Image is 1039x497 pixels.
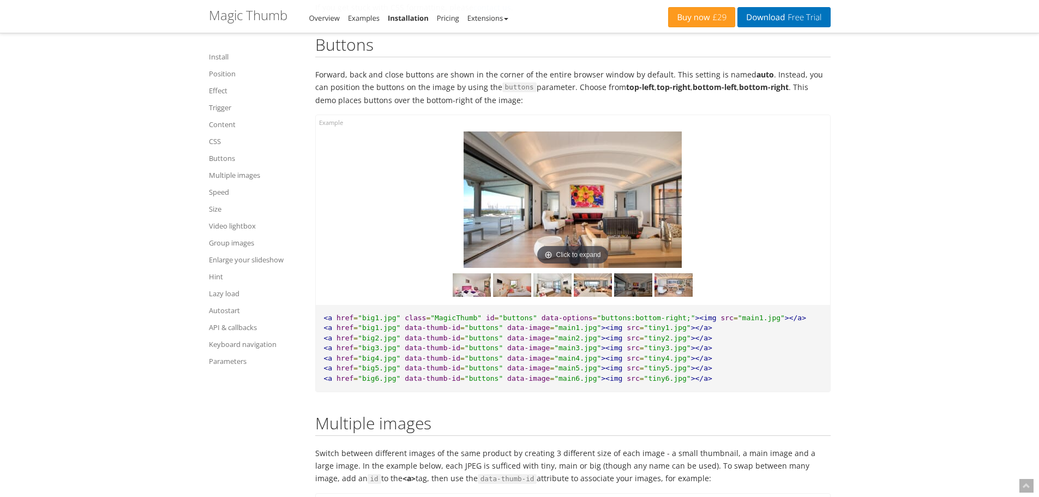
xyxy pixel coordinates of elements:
span: "big6.jpg" [358,374,400,382]
span: = [353,314,358,322]
span: "big5.jpg" [358,364,400,372]
span: ></a> [691,324,712,332]
span: "main3.jpg" [554,344,601,352]
span: "tiny5.jpg" [644,364,691,372]
span: href [337,374,353,382]
span: <a [324,364,333,372]
span: <a [324,334,333,342]
a: Pricing [437,13,459,23]
span: = [460,364,465,372]
span: data-thumb-id [405,344,460,352]
span: ></a> [785,314,806,322]
span: = [550,334,554,342]
strong: bottom-right [739,82,789,92]
span: = [353,334,358,342]
a: Enlarge your slideshow [209,253,302,266]
span: "buttons" [465,354,503,362]
span: = [550,354,554,362]
span: "tiny1.jpg" [644,324,691,332]
a: Size [209,202,302,215]
img: Magic Thumb - Integration Guide [574,273,612,297]
a: CSS [209,135,302,148]
span: = [640,334,644,342]
h2: Multiple images [315,414,831,436]
span: = [550,324,554,332]
span: "main1.jpg" [738,314,785,322]
span: ><img [601,364,622,372]
span: = [353,354,358,362]
span: ></a> [691,364,712,372]
span: data-image [507,324,550,332]
span: = [426,314,430,322]
span: ></a> [691,354,712,362]
span: data-thumb-id [405,364,460,372]
span: data-thumb-id [405,324,460,332]
a: Installation [388,13,429,23]
span: data-thumb-id [405,374,460,382]
span: "big4.jpg" [358,354,400,362]
span: "tiny3.jpg" [644,344,691,352]
span: data-thumb-id [405,354,460,362]
strong: bottom-left [693,82,737,92]
span: data-image [507,364,550,372]
span: ><img [601,344,622,352]
img: Magic Thumb - Integration Guide [614,273,652,297]
span: ><img [601,354,622,362]
span: = [640,374,644,382]
span: "tiny2.jpg" [644,334,691,342]
a: Video lightbox [209,219,302,232]
span: href [337,344,353,352]
span: "tiny6.jpg" [644,374,691,382]
span: "main6.jpg" [554,374,601,382]
a: Parameters [209,355,302,368]
span: "MagicThumb" [430,314,482,322]
span: = [460,324,465,332]
span: = [640,324,644,332]
span: src [627,344,639,352]
a: Buttons [209,152,302,165]
a: Click to expand [464,131,682,268]
span: "buttons" [465,334,503,342]
span: <a [324,314,333,322]
span: "buttons" [465,324,503,332]
span: "buttons" [465,344,503,352]
span: = [550,344,554,352]
span: = [353,344,358,352]
span: = [593,314,597,322]
span: "big2.jpg" [358,334,400,342]
span: = [460,344,465,352]
span: = [353,324,358,332]
span: buttons [502,82,537,92]
span: "big1.jpg" [358,324,400,332]
span: = [640,354,644,362]
span: href [337,364,353,372]
span: "main5.jpg" [554,364,601,372]
a: Hint [209,270,302,283]
span: data-image [507,344,550,352]
a: Position [209,67,302,80]
img: Magic Thumb - Integration Guide [453,273,491,297]
span: = [495,314,499,322]
strong: <a> [403,473,416,483]
span: ><img [601,374,622,382]
span: href [337,354,353,362]
a: Group images [209,236,302,249]
img: Magic Thumb - Integration Guide [654,273,693,297]
a: Multiple images [209,169,302,182]
span: "buttons" [465,374,503,382]
span: "main2.jpg" [554,334,601,342]
span: = [640,364,644,372]
span: ><img [601,334,622,342]
a: Extensions [467,13,508,23]
span: data-image [507,354,550,362]
a: Lazy load [209,287,302,300]
span: "big1.jpg" [358,314,400,322]
a: Buy now£29 [668,7,735,27]
span: = [353,374,358,382]
span: href [337,314,353,322]
span: "buttons" [499,314,537,322]
a: Keyboard navigation [209,338,302,351]
span: data-options [542,314,593,322]
a: API & callbacks [209,321,302,334]
span: = [640,344,644,352]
